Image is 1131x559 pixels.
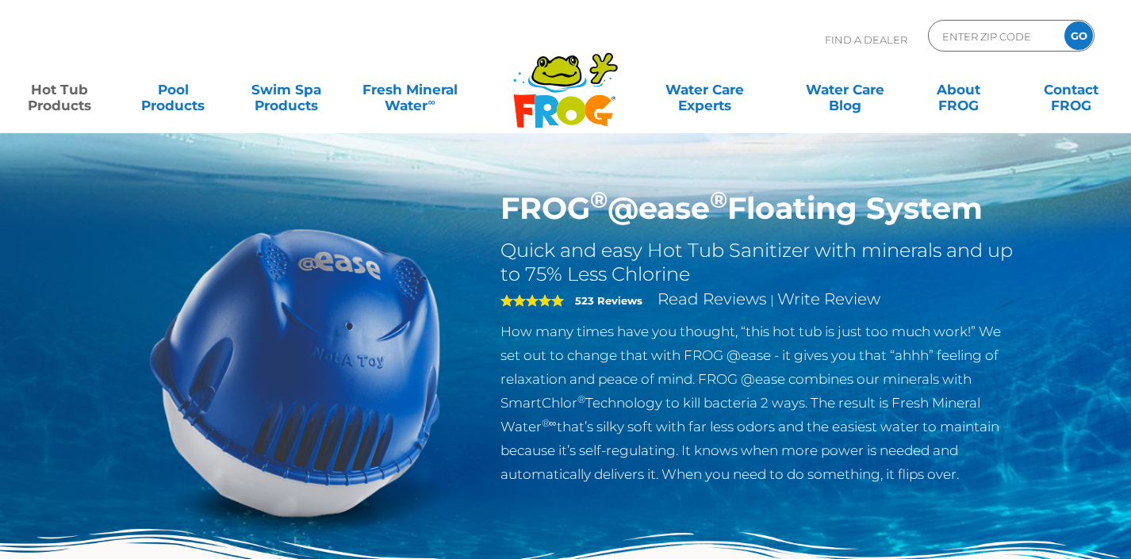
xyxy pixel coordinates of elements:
[504,32,627,128] img: Frog Products Logo
[16,74,104,105] a: Hot TubProducts
[575,294,642,307] strong: 523 Reviews
[242,74,330,105] a: Swim SpaProducts
[500,320,1018,486] p: How many times have you thought, “this hot tub is just too much work!” We set out to change that ...
[710,186,727,213] sup: ®
[1027,74,1115,105] a: ContactFROG
[500,294,564,307] span: 5
[500,190,1018,227] h1: FROG @ease Floating System
[777,289,880,308] a: Write Review
[427,96,435,108] sup: ∞
[770,293,774,308] span: |
[658,289,767,308] a: Read Reviews
[500,239,1018,286] h2: Quick and easy Hot Tub Sanitizer with minerals and up to 75% Less Chlorine
[590,186,608,213] sup: ®
[577,393,585,405] sup: ®
[825,20,907,59] p: Find A Dealer
[113,190,477,553] img: hot-tub-product-atease-system.png
[1064,21,1093,50] input: GO
[542,417,557,429] sup: ®∞
[129,74,217,105] a: PoolProducts
[355,74,466,105] a: Fresh MineralWater∞
[633,74,776,105] a: Water CareExperts
[801,74,889,105] a: Water CareBlog
[914,74,1003,105] a: AboutFROG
